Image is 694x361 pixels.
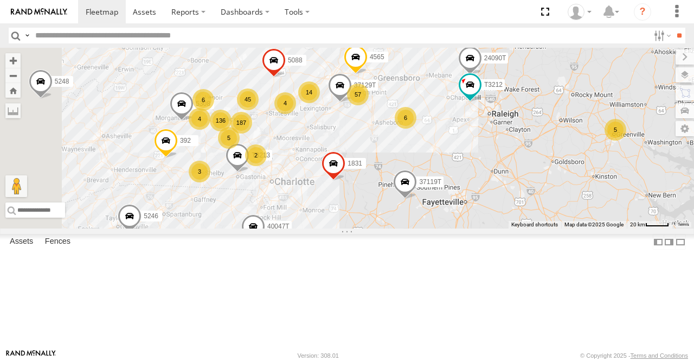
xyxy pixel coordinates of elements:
button: Zoom in [5,53,21,68]
span: 20 km [630,221,645,227]
div: 4 [189,108,210,130]
label: Fences [40,235,76,250]
span: 5088 [288,56,303,64]
span: 5246 [144,212,158,220]
i: ? [634,3,651,21]
button: Drag Pegman onto the map to open Street View [5,175,27,197]
img: rand-logo.svg [11,8,67,16]
div: Version: 308.01 [298,352,339,359]
div: Brian Winn [564,4,595,20]
span: 5248 [55,77,69,85]
label: Search Filter Options [650,28,673,43]
div: 4 [274,92,296,114]
button: Zoom out [5,68,21,83]
label: Measure [5,103,21,118]
label: Dock Summary Table to the Left [653,234,664,250]
button: Keyboard shortcuts [511,221,558,229]
a: Terms (opens in new tab) [678,223,689,227]
div: 5 [605,119,626,141]
span: 40047T [267,223,290,230]
div: 2 [245,144,267,166]
button: Zoom Home [5,83,21,98]
div: 6 [395,107,416,129]
span: 37119T [419,178,441,185]
div: 136 [210,110,232,131]
span: 392 [180,137,191,144]
span: 24090T [484,54,506,62]
div: 14 [298,81,320,103]
div: 6 [192,89,214,111]
div: 57 [347,84,369,105]
label: Hide Summary Table [675,234,686,250]
div: 5 [218,127,240,149]
a: Visit our Website [6,350,56,361]
button: Map Scale: 20 km per 40 pixels [627,221,672,229]
span: 1831 [348,159,362,167]
span: 4565 [370,53,384,61]
span: T3212 [484,81,503,88]
label: Dock Summary Table to the Right [664,234,674,250]
span: Map data ©2025 Google [564,221,624,227]
a: Terms and Conditions [631,352,688,359]
div: 187 [230,112,252,134]
label: Map Settings [676,121,694,136]
div: © Copyright 2025 - [580,352,688,359]
div: 45 [237,88,259,110]
label: Search Query [23,28,31,43]
div: 3 [189,161,210,182]
span: 37129T [354,81,376,88]
label: Assets [4,235,38,250]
